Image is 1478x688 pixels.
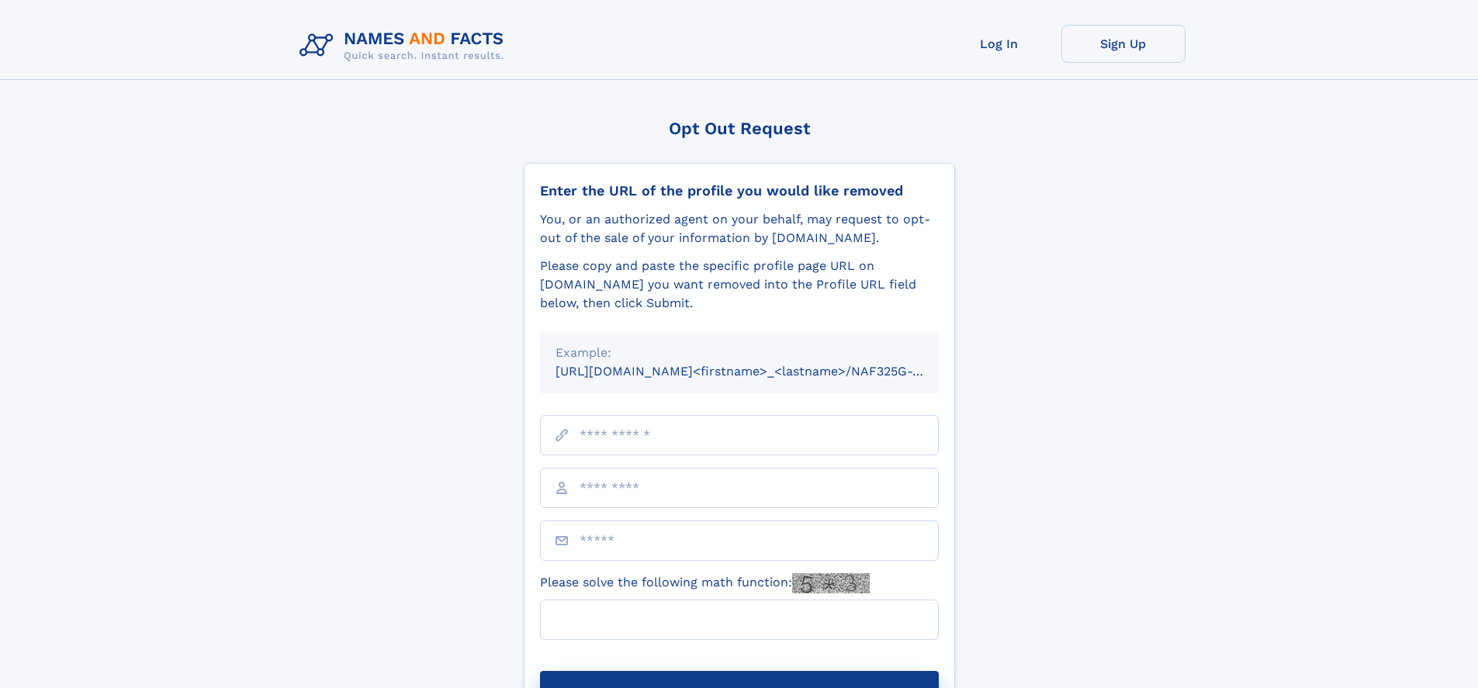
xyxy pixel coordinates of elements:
[540,210,939,247] div: You, or an authorized agent on your behalf, may request to opt-out of the sale of your informatio...
[937,25,1061,63] a: Log In
[293,25,517,67] img: Logo Names and Facts
[1061,25,1186,63] a: Sign Up
[556,344,923,362] div: Example:
[540,257,939,313] div: Please copy and paste the specific profile page URL on [DOMAIN_NAME] you want removed into the Pr...
[540,573,870,593] label: Please solve the following math function:
[556,364,968,379] small: [URL][DOMAIN_NAME]<firstname>_<lastname>/NAF325G-xxxxxxxx
[524,119,955,138] div: Opt Out Request
[540,182,939,199] div: Enter the URL of the profile you would like removed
